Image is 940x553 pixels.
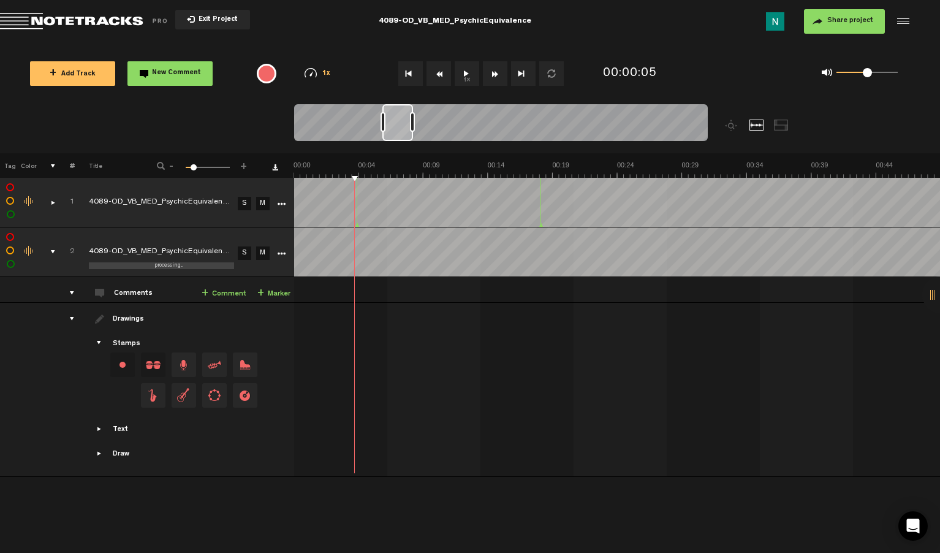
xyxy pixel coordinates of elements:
[141,353,165,377] span: Drag and drop a stamp
[56,303,75,477] td: drawings
[95,449,105,459] span: Showcase draw menu
[398,61,423,86] button: Go to beginning
[256,246,270,260] a: M
[511,61,536,86] button: Go to end
[233,383,257,408] span: Drag and drop a stamp
[95,424,105,434] span: Showcase text
[272,164,278,170] a: Download comments
[18,153,37,178] th: Color
[195,17,238,23] span: Exit Project
[75,153,140,178] th: Title
[233,353,257,377] span: Drag and drop a stamp
[202,287,246,301] a: Comment
[426,61,451,86] button: Rewind
[154,263,183,269] span: processing...
[30,61,115,86] button: +Add Track
[37,227,56,277] td: comments, stamps & drawings
[39,246,58,258] div: comments, stamps & drawings
[305,68,317,78] img: speedometer.svg
[175,10,250,29] button: Exit Project
[18,227,37,277] td: Change the color of the waveform
[56,153,75,178] th: #
[202,353,227,377] span: Drag and drop a stamp
[50,69,56,78] span: +
[114,289,155,299] div: Comments
[56,178,75,227] td: Click to change the order number 1
[288,68,347,78] div: 1x
[58,287,77,299] div: comments
[256,197,270,210] a: M
[275,197,287,208] a: More
[37,178,56,227] td: comments, stamps & drawings
[898,511,928,541] div: Open Intercom Messenger
[239,161,249,168] span: +
[827,17,873,25] span: Share project
[89,197,248,209] div: Click to edit the title
[95,338,105,348] span: Showcase stamps
[50,71,96,78] span: Add Track
[483,61,507,86] button: Fast Forward
[75,178,234,227] td: Click to edit the title 4089-OD_VB_MED_PsychicEquivalence_Mix_v1
[113,449,129,460] div: Draw
[455,61,479,86] button: 1x
[202,383,227,408] span: Drag and drop a stamp
[110,353,135,377] div: Change stamp color.To change the color of an existing stamp, select the stamp on the right and th...
[113,425,128,435] div: Text
[238,246,251,260] a: S
[127,61,213,86] button: New Comment
[167,161,176,168] span: -
[238,197,251,210] a: S
[275,247,287,258] a: More
[257,287,290,301] a: Marker
[172,383,196,408] span: Drag and drop a stamp
[58,313,77,325] div: drawings
[804,9,885,34] button: Share project
[539,61,564,86] button: Loop
[172,353,196,377] span: Drag and drop a stamp
[56,277,75,303] td: comments
[322,71,331,77] span: 1x
[141,383,165,408] span: Drag and drop a stamp
[58,197,77,208] div: Click to change the order number
[257,64,276,83] div: {{ tooltip_message }}
[56,227,75,277] td: Click to change the order number 2
[766,12,784,31] img: ACg8ocLu3IjZ0q4g3Sv-67rBggf13R-7caSq40_txJsJBEcwv2RmFg=s96-c
[18,178,37,227] td: Change the color of the waveform
[39,196,58,208] div: comments, stamps & drawings
[152,70,201,77] span: New Comment
[20,196,39,207] div: Change the color of the waveform
[113,315,146,325] div: Drawings
[603,65,657,83] div: 00:00:05
[113,339,140,349] div: Stamps
[75,227,234,277] td: Click to edit the title processing... 4089-OD_VB_MED_PsychicEquivalence Mix v2
[89,246,248,259] div: Click to edit the title
[20,246,39,257] div: Change the color of the waveform
[202,289,208,299] span: +
[257,289,264,299] span: +
[58,246,77,258] div: Click to change the order number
